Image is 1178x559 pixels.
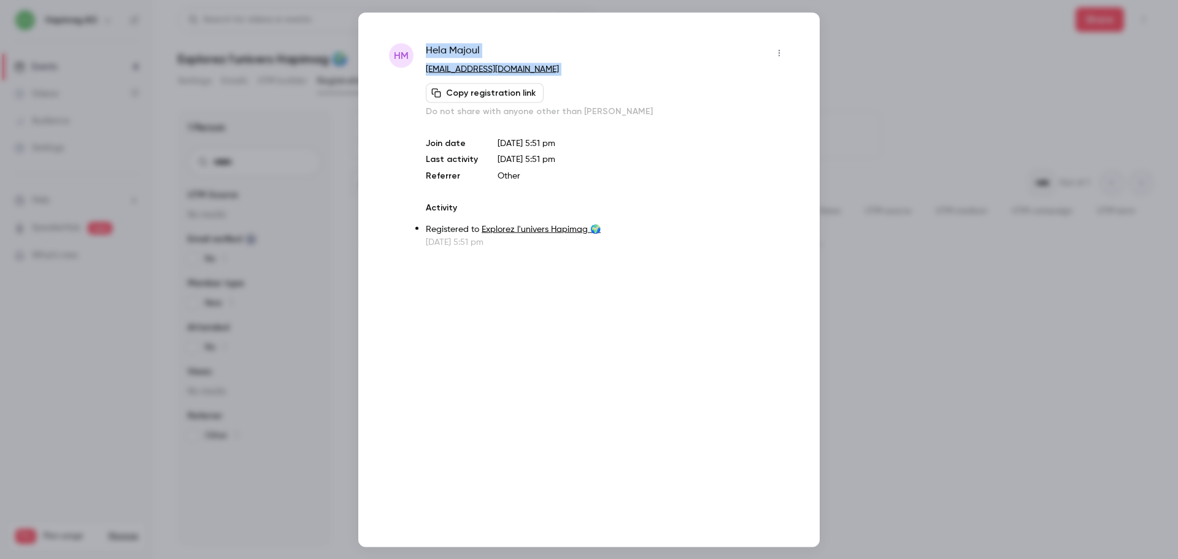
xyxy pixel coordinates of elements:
button: Copy registration link [426,83,544,102]
p: Do not share with anyone other than [PERSON_NAME] [426,105,789,117]
p: Activity [426,201,789,214]
a: [EMAIL_ADDRESS][DOMAIN_NAME] [426,64,559,73]
a: Explorez l'univers Hapimag 🌍 [482,225,601,233]
p: Join date [426,137,478,149]
p: Last activity [426,153,478,166]
p: Registered to [426,223,789,236]
span: HM [394,48,409,63]
p: Other [498,169,789,182]
p: [DATE] 5:51 pm [498,137,789,149]
p: Referrer [426,169,478,182]
span: [DATE] 5:51 pm [498,155,555,163]
p: [DATE] 5:51 pm [426,236,789,248]
span: Hela Majoul [426,43,480,63]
